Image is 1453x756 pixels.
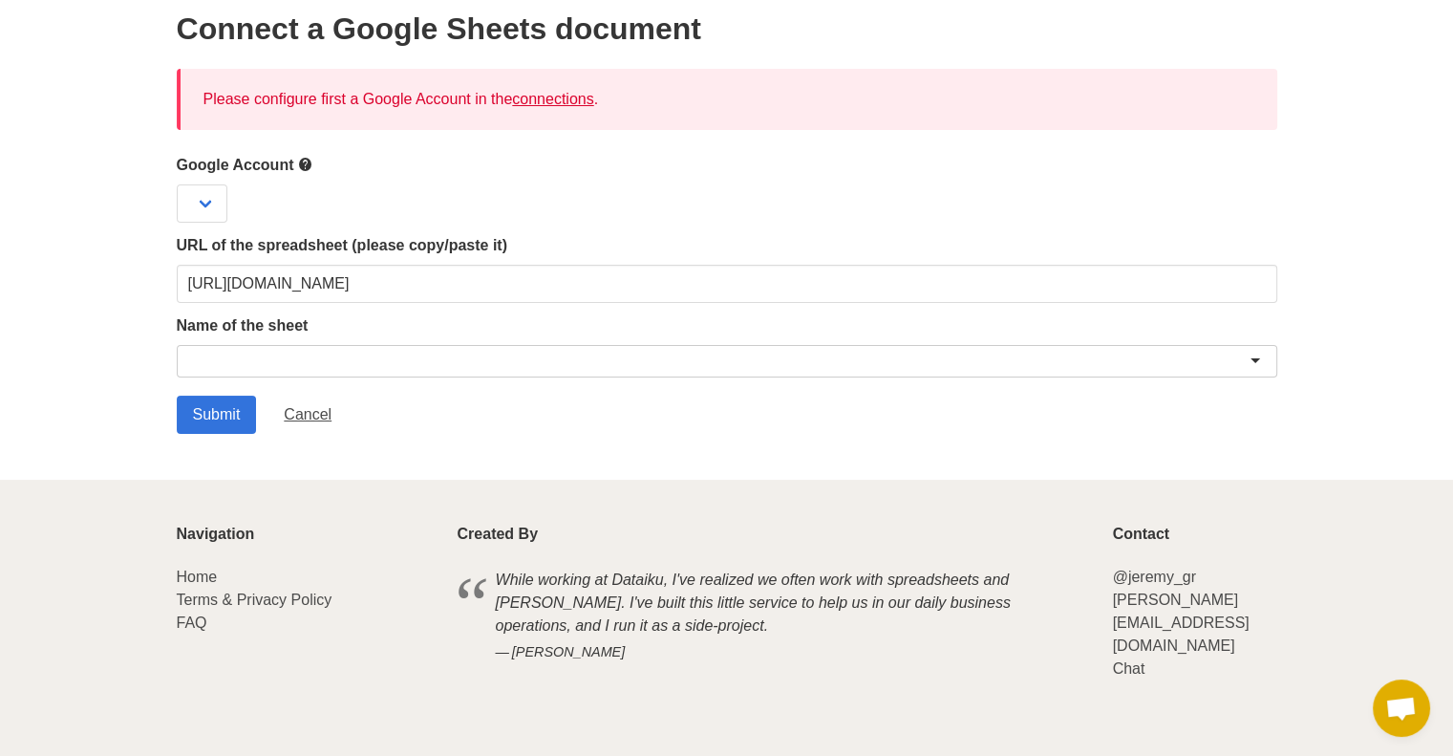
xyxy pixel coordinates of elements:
[177,526,435,543] p: Navigation
[177,11,1277,46] h2: Connect a Google Sheets document
[1112,526,1276,543] p: Contact
[1112,660,1144,677] a: Chat
[1373,680,1430,737] a: Open chat
[177,314,1277,337] label: Name of the sheet
[177,396,257,434] input: Submit
[177,569,218,585] a: Home
[512,91,593,107] a: connections
[177,592,332,608] a: Terms & Privacy Policy
[267,396,348,434] a: Cancel
[177,153,1277,177] label: Google Account
[1112,592,1249,654] a: [PERSON_NAME][EMAIL_ADDRESS][DOMAIN_NAME]
[177,615,207,631] a: FAQ
[458,566,1090,666] blockquote: While working at Dataiku, I've realized we often work with spreadsheets and [PERSON_NAME]. I've b...
[496,642,1052,663] cite: [PERSON_NAME]
[177,69,1277,130] div: Please configure first a Google Account in the .
[458,526,1090,543] p: Created By
[177,265,1277,303] input: Should start with https://docs.google.com/spreadsheets/d/
[1112,569,1195,585] a: @jeremy_gr
[177,234,1277,257] label: URL of the spreadsheet (please copy/paste it)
